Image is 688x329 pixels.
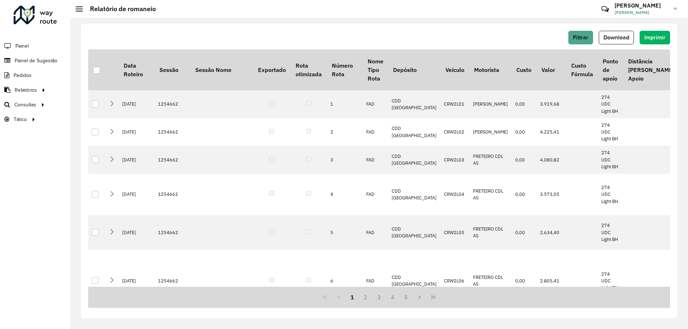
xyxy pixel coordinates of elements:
span: Download [603,34,629,40]
td: 0,00 [512,215,536,250]
th: Veículo [440,49,469,90]
th: Custo [512,49,536,90]
th: Motorista [469,49,512,90]
th: Ponto de apoio [598,49,623,90]
h2: Relatório de romaneio [83,5,156,13]
td: 4 [327,174,363,215]
td: CDD [GEOGRAPHIC_DATA] [388,174,440,215]
span: Consultas [14,101,36,108]
td: CRW2L04 [440,174,469,215]
td: 6 [327,250,363,312]
td: FAD [363,118,388,146]
button: 3 [372,290,386,304]
th: Data Roteiro [119,49,154,90]
td: 274 UDC Light BH [598,250,623,312]
td: FAD [363,174,388,215]
td: 1254662 [154,118,190,146]
button: Download [599,31,634,44]
td: FAD [363,90,388,118]
td: 0,00 [512,250,536,312]
td: 0,00 [512,90,536,118]
td: 4.225,41 [536,118,566,146]
span: Pedidos [14,72,32,79]
td: 1254662 [154,174,190,215]
td: 3.573,05 [536,174,566,215]
td: 3 [327,146,363,174]
td: FRETEIRO CDL AS [469,215,512,250]
th: Distância [PERSON_NAME] Apoio [623,49,679,90]
button: Imprimir [640,31,670,44]
button: Next Page [413,290,426,304]
th: Custo Fórmula [566,49,598,90]
th: Exportado [253,49,291,90]
td: 5 [327,215,363,250]
td: FRETEIRO CDL AS [469,146,512,174]
span: Relatórios [15,86,37,94]
td: CDD [GEOGRAPHIC_DATA] [388,215,440,250]
td: 1254662 [154,250,190,312]
td: 2.634,40 [536,215,566,250]
td: FAD [363,215,388,250]
th: Sessão [154,49,190,90]
td: [DATE] [119,174,154,215]
span: [PERSON_NAME] [615,9,668,16]
td: 274 UDC Light BH [598,174,623,215]
button: 1 [345,290,359,304]
td: FRETEIRO CDL AS [469,174,512,215]
th: Nome Tipo Rota [363,49,388,90]
td: CRW2L05 [440,215,469,250]
button: 4 [386,290,400,304]
td: 274 UDC Light BH [598,146,623,174]
td: [DATE] [119,146,154,174]
th: Sessão Nome [190,49,253,90]
h3: [PERSON_NAME] [615,2,668,9]
td: 0,00 [512,174,536,215]
td: 1254662 [154,146,190,174]
td: 1254662 [154,215,190,250]
button: 5 [400,290,413,304]
td: 3.919,68 [536,90,566,118]
td: 1254662 [154,90,190,118]
td: [DATE] [119,90,154,118]
span: Painel [15,42,29,50]
td: 274 UDC Light BH [598,118,623,146]
th: Número Rota [327,49,363,90]
td: CRW2L06 [440,250,469,312]
td: CRW2L02 [440,118,469,146]
td: FAD [363,250,388,312]
td: 274 UDC Light BH [598,90,623,118]
button: 2 [359,290,372,304]
td: [PERSON_NAME] [469,90,512,118]
span: Imprimir [644,34,665,40]
td: FAD [363,146,388,174]
th: Rota otimizada [291,49,326,90]
td: CDD [GEOGRAPHIC_DATA] [388,118,440,146]
span: Tático [14,116,27,123]
td: 274 UDC Light BH [598,215,623,250]
button: Last Page [426,290,440,304]
td: CDD [GEOGRAPHIC_DATA] [388,250,440,312]
td: 2 [327,118,363,146]
td: 1 [327,90,363,118]
td: FRETEIRO CDL AS [469,250,512,312]
td: [PERSON_NAME] [469,118,512,146]
td: 4.080,82 [536,146,566,174]
button: Filtrar [568,31,593,44]
td: CRW2L03 [440,146,469,174]
td: 2.805,41 [536,250,566,312]
span: Filtrar [573,34,588,40]
span: Painel de Sugestão [15,57,57,64]
td: [DATE] [119,215,154,250]
td: [DATE] [119,250,154,312]
td: [DATE] [119,118,154,146]
td: CRW2L01 [440,90,469,118]
td: 0,00 [512,118,536,146]
th: Valor [536,49,566,90]
td: 0,00 [512,146,536,174]
a: Contato Rápido [597,1,613,17]
td: CDD [GEOGRAPHIC_DATA] [388,146,440,174]
th: Depósito [388,49,440,90]
td: CDD [GEOGRAPHIC_DATA] [388,90,440,118]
